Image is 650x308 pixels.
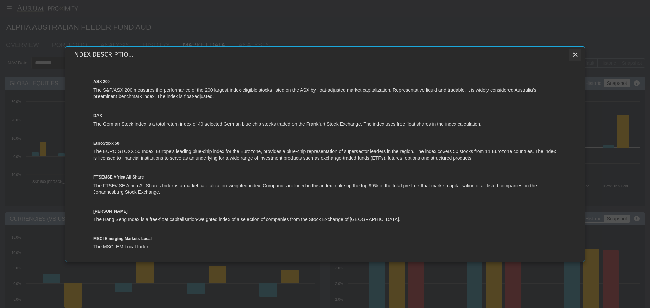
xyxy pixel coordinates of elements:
[93,113,481,118] h6: DAX
[93,79,557,84] h6: ASX 200
[93,244,150,250] span: The MSCI EM Local Index.
[93,183,537,195] span: The FTSE/JSE Africa All Shares Index is a market capitalization-weighted index. Companies include...
[93,87,536,99] span: The S&P/ASX 200 measures the performance of the 200 largest index-eligible stocks listed on the A...
[72,50,136,59] div: INDEX DESCRIPTIONS
[569,49,581,61] div: Close
[93,149,556,161] span: The EURO STOXX 50 Index, Europe's leading blue-chip index for the Eurozone, provides a blue-chip ...
[93,209,400,214] h6: [PERSON_NAME]
[93,121,481,127] span: The German Stock Index is a total return index of 40 selected German blue chip stocks traded on t...
[93,236,152,241] h6: MSCI Emerging Markets Local
[93,175,557,180] h6: FTSE/JSE Africa All Share
[93,217,400,222] span: The Hang Seng Index is a free-float capitalisation-weighted index of a selection of companies fro...
[93,141,557,146] h6: EuroStoxx 50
